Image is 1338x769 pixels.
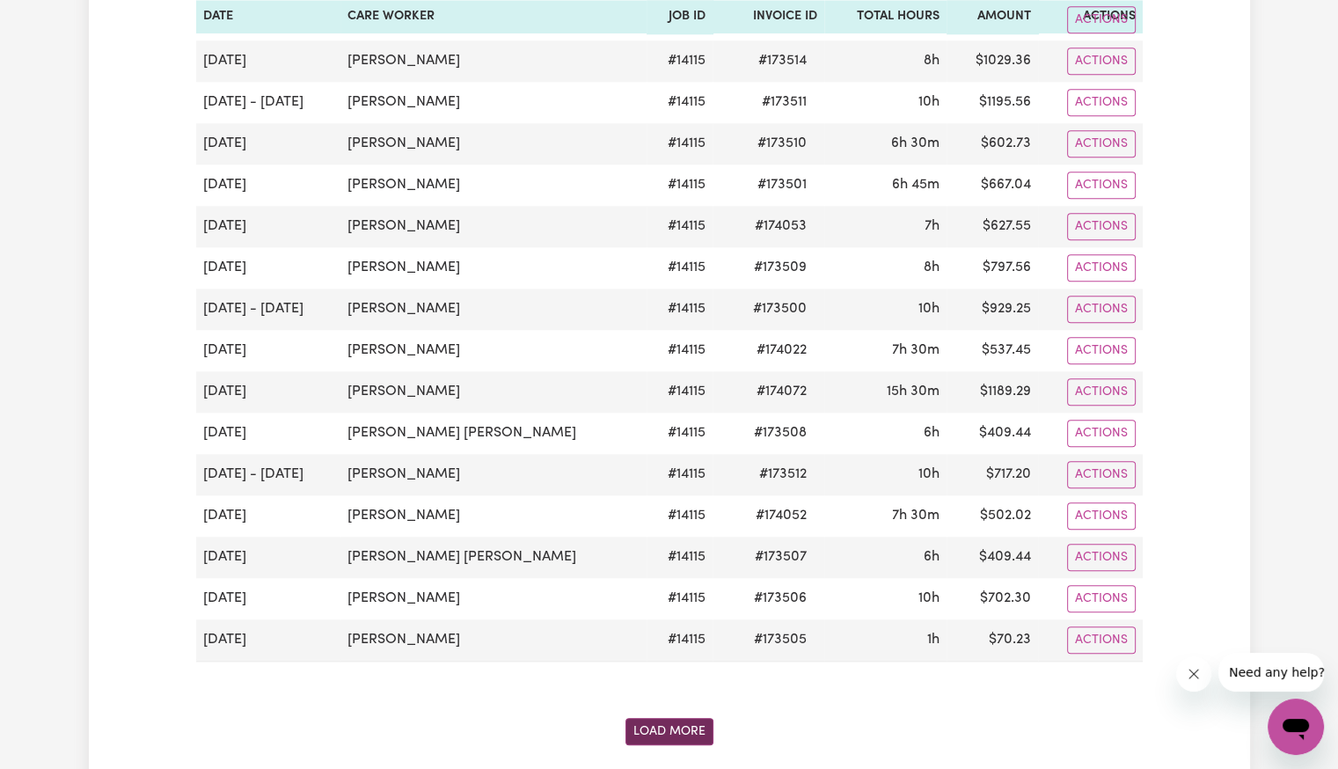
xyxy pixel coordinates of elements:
span: # 173510 [747,133,817,154]
span: # 174072 [746,381,817,402]
span: # 174053 [744,216,817,237]
span: 8 hours [924,54,940,68]
span: 6 hours [924,426,940,440]
td: # 14115 [647,82,713,123]
span: # 173500 [742,298,817,319]
td: # 14115 [647,289,713,330]
td: [PERSON_NAME] [340,578,647,619]
td: # 14115 [647,123,713,165]
span: 6 hours [924,550,940,564]
button: Actions [1067,48,1136,75]
iframe: Button to launch messaging window [1268,699,1324,755]
span: # 174052 [745,505,817,526]
span: # 173505 [743,629,817,650]
td: $ 409.44 [947,537,1038,578]
td: [PERSON_NAME] [340,40,647,82]
td: $ 602.73 [947,123,1038,165]
td: # 14115 [647,619,713,662]
button: Actions [1067,213,1136,240]
td: [DATE] [196,537,340,578]
td: $ 667.04 [947,165,1038,206]
button: Fetch older invoices [625,718,713,745]
td: $ 1029.36 [947,40,1038,82]
td: [DATE] [196,330,340,371]
span: 7 hours 30 minutes [892,343,940,357]
button: Actions [1067,6,1136,33]
span: 8 hours [924,260,940,275]
span: 6 hours 30 minutes [891,136,940,150]
td: $ 409.44 [947,413,1038,454]
span: # 173507 [744,546,817,568]
td: [PERSON_NAME] [340,371,647,413]
button: Actions [1067,544,1136,571]
button: Actions [1067,502,1136,530]
td: $ 717.20 [947,454,1038,495]
button: Actions [1067,89,1136,116]
td: [DATE] [196,578,340,619]
span: 10 hours [918,302,940,316]
button: Actions [1067,585,1136,612]
iframe: Message from company [1218,653,1324,692]
td: [DATE] [196,206,340,247]
td: [DATE] [196,123,340,165]
td: $ 537.45 [947,330,1038,371]
td: [PERSON_NAME] [340,330,647,371]
button: Actions [1067,378,1136,406]
td: [DATE] - [DATE] [196,82,340,123]
td: # 14115 [647,454,713,495]
td: [DATE] - [DATE] [196,454,340,495]
span: 10 hours [918,467,940,481]
td: # 14115 [647,40,713,82]
td: # 14115 [647,371,713,413]
td: # 14115 [647,495,713,537]
td: [DATE] [196,413,340,454]
span: # 173506 [743,588,817,609]
button: Actions [1067,420,1136,447]
button: Actions [1067,461,1136,488]
span: 6 hours 45 minutes [892,178,940,192]
td: # 14115 [647,330,713,371]
td: $ 929.25 [947,289,1038,330]
td: # 14115 [647,413,713,454]
span: 1 hour [927,633,940,647]
button: Actions [1067,337,1136,364]
button: Actions [1067,296,1136,323]
td: $ 702.30 [947,578,1038,619]
td: [PERSON_NAME] [340,247,647,289]
td: $ 70.23 [947,619,1038,662]
button: Actions [1067,254,1136,282]
td: [DATE] [196,165,340,206]
span: 7 hours 30 minutes [892,509,940,523]
span: 10 hours [918,591,940,605]
td: [PERSON_NAME] [340,123,647,165]
span: 7 hours [925,219,940,233]
td: # 14115 [647,165,713,206]
span: # 173514 [748,50,817,71]
td: $ 627.55 [947,206,1038,247]
td: [PERSON_NAME] [PERSON_NAME] [340,413,647,454]
span: # 174022 [746,340,817,361]
span: # 173509 [743,257,817,278]
button: Actions [1067,172,1136,199]
td: # 14115 [647,537,713,578]
td: # 14115 [647,578,713,619]
td: [PERSON_NAME] [340,165,647,206]
td: [PERSON_NAME] [340,619,647,662]
td: [DATE] [196,247,340,289]
td: # 14115 [647,247,713,289]
td: [PERSON_NAME] [340,495,647,537]
button: Actions [1067,130,1136,157]
span: # 173508 [743,422,817,443]
span: 10 hours [918,95,940,109]
td: $ 797.56 [947,247,1038,289]
td: [PERSON_NAME] [340,289,647,330]
td: $ 1195.56 [947,82,1038,123]
td: [DATE] [196,619,340,662]
td: [PERSON_NAME] [340,454,647,495]
button: Actions [1067,626,1136,654]
td: $ 502.02 [947,495,1038,537]
td: [DATE] [196,371,340,413]
td: [PERSON_NAME] [PERSON_NAME] [340,537,647,578]
td: [PERSON_NAME] [340,82,647,123]
td: [DATE] [196,495,340,537]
